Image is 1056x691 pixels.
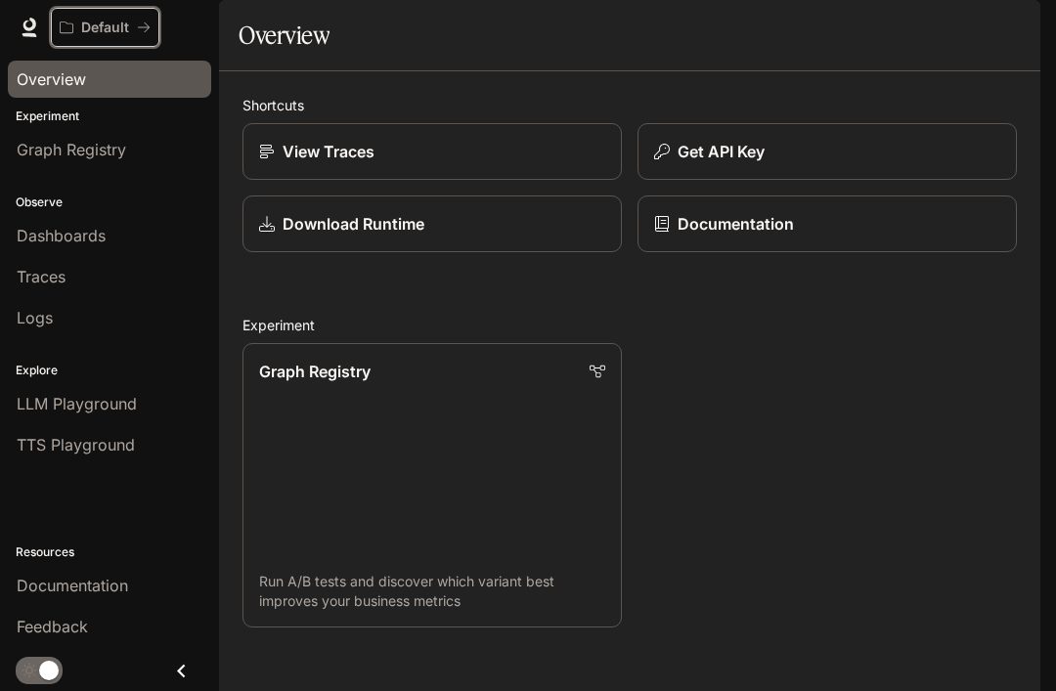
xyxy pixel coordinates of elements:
p: Get API Key [678,140,765,163]
p: Download Runtime [283,212,424,236]
a: View Traces [242,123,622,180]
h2: Shortcuts [242,95,1017,115]
p: View Traces [283,140,374,163]
p: Run A/B tests and discover which variant best improves your business metrics [259,572,605,611]
button: Get API Key [638,123,1017,180]
h1: Overview [239,16,330,55]
p: Documentation [678,212,794,236]
p: Graph Registry [259,360,371,383]
h2: Experiment [242,315,1017,335]
p: Default [81,20,129,36]
a: Download Runtime [242,195,622,252]
a: Graph RegistryRun A/B tests and discover which variant best improves your business metrics [242,343,622,627]
a: Documentation [638,195,1017,252]
button: All workspaces [51,8,159,47]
